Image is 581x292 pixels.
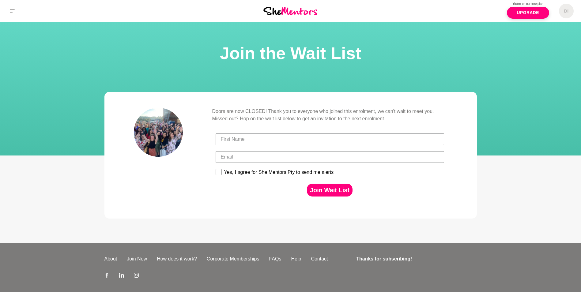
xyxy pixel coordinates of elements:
p: You're on our free plan [507,2,549,6]
h4: Thanks for subscribing! [356,255,473,263]
a: LinkedIn [119,272,124,280]
div: Yes, I agree for She Mentors Pty to send me alerts [224,170,334,175]
a: About [100,255,122,263]
a: Corporate Memberships [202,255,264,263]
button: Join Wait List [307,184,353,197]
a: Upgrade [507,7,549,19]
a: Help [286,255,306,263]
h1: Join the Wait List [7,42,574,65]
a: Instagram [134,272,139,280]
a: Contact [306,255,333,263]
a: FAQs [264,255,286,263]
a: How does it work? [152,255,202,263]
p: Doors are now CLOSED! Thank you to everyone who joined this enrolment, we can't wait to meet you.... [212,108,447,122]
a: Di [559,4,574,18]
a: Facebook [104,272,109,280]
h5: Di [564,8,568,14]
input: First Name [216,133,444,145]
input: Email [216,151,444,163]
img: She Mentors Logo [263,7,317,15]
a: Join Now [122,255,152,263]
